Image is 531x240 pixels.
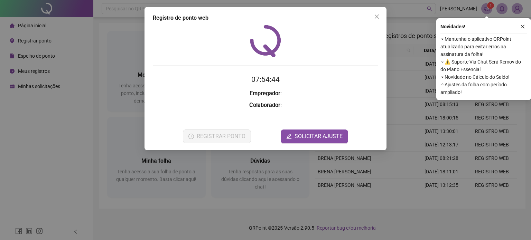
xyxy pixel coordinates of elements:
[440,73,527,81] span: ⚬ Novidade no Cálculo do Saldo!
[183,129,251,143] button: REGISTRAR PONTO
[251,75,280,84] time: 07:54:44
[153,101,378,110] h3: :
[440,81,527,96] span: ⚬ Ajustes da folha com período ampliado!
[440,58,527,73] span: ⚬ ⚠️ Suporte Via Chat Será Removido do Plano Essencial
[440,23,465,30] span: Novidades !
[249,102,280,108] strong: Colaborador
[153,89,378,98] h3: :
[250,90,280,97] strong: Empregador
[371,11,382,22] button: Close
[440,35,527,58] span: ⚬ Mantenha o aplicativo QRPoint atualizado para evitar erros na assinatura da folha!
[286,134,292,139] span: edit
[281,129,348,143] button: editSOLICITAR AJUSTE
[250,25,281,57] img: QRPoint
[520,24,525,29] span: close
[153,14,378,22] div: Registro de ponto web
[295,132,343,141] span: SOLICITAR AJUSTE
[374,14,380,19] span: close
